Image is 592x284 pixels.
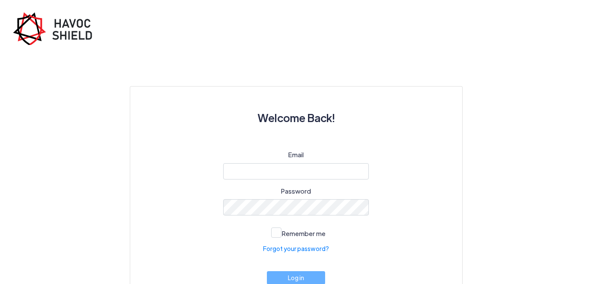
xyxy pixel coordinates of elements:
[13,12,99,45] img: havoc-shield-register-logo.png
[282,229,326,237] span: Remember me
[288,150,304,160] label: Email
[281,186,311,196] label: Password
[151,107,442,129] h3: Welcome Back!
[263,244,329,253] a: Forgot your password?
